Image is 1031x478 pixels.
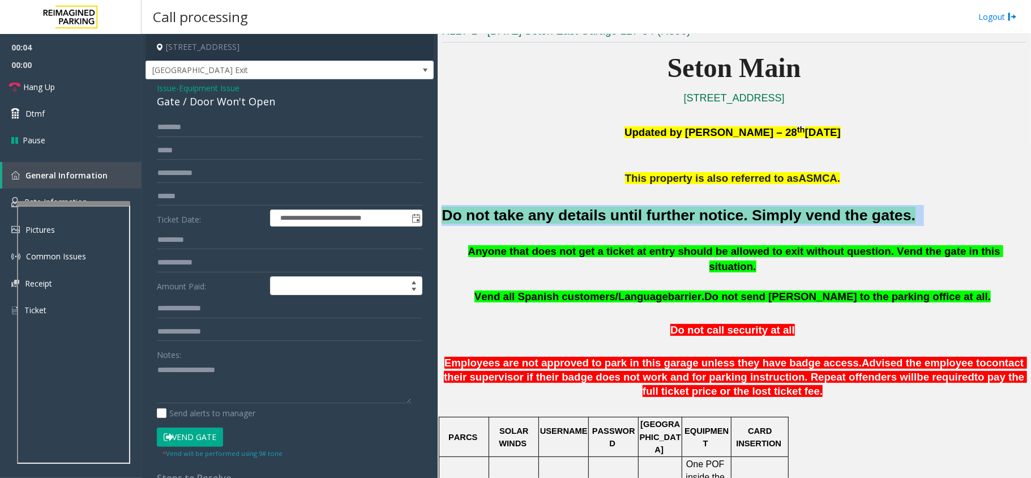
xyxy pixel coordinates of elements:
span: Rate Information [24,197,87,207]
span: Employees are not approved to park in this garage unless they have badge access. [444,357,862,369]
label: Amount Paid: [154,276,267,296]
span: CARD INSERTION [736,426,781,448]
a: [STREET_ADDRESS] [684,92,785,104]
span: be required [917,371,975,383]
span: Do not call security at all [670,324,795,336]
span: SOLAR WINDS [499,426,531,448]
span: Vend all Spanish customers/Language [474,291,668,302]
span: Dtmf [25,108,45,119]
span: Hang Up [23,81,55,93]
span: contact their supervisor if their badge does not work and for parking instruction. Repeat offende... [444,357,1026,383]
span: [DATE] [805,126,841,138]
span: Updated by [PERSON_NAME] – 28 [624,126,797,138]
span: Toggle popup [409,210,422,226]
span: Decrease value [406,286,422,295]
span: [GEOGRAPHIC_DATA] [640,420,681,454]
span: This property is also referred to as [625,172,799,184]
button: Vend Gate [157,428,223,447]
h3: Call processing [147,3,254,31]
img: 'icon' [11,280,19,287]
span: Increase value [406,277,422,286]
a: General Information [2,162,142,189]
span: Do not send [PERSON_NAME] to the parking office at all. [704,291,991,302]
img: 'icon' [11,171,20,180]
span: General Information [25,170,108,181]
span: PARCS [448,433,477,442]
span: Equipment Issue [179,82,239,94]
span: Advised the employee to [862,357,986,369]
span: PASSWORD [592,426,635,448]
h4: [STREET_ADDRESS] [146,34,434,61]
img: logout [1008,11,1017,23]
img: 'icon' [11,226,20,233]
span: - [176,83,239,93]
span: Anyone that does not get a ticket at entry should be allowed to exit without question. Vend the g... [468,245,1003,272]
span: Seton Main [668,53,801,83]
span: [GEOGRAPHIC_DATA] Exit [146,61,376,79]
span: Issue [157,82,176,94]
a: Logout [978,11,1017,23]
span: th [797,125,805,134]
img: 'icon' [11,197,19,207]
span: USERNAME [540,426,588,436]
small: Vend will be performed using 9# tone [162,449,283,458]
img: 'icon' [11,305,19,315]
span: ASMCA. [799,172,841,184]
span: Pause [23,134,45,146]
label: Ticket Date: [154,210,267,227]
label: Send alerts to manager [157,407,255,419]
font: Do not take any details until further notice. Simply vend the gates. [442,207,916,224]
span: EQUIPMENT [685,426,729,448]
img: 'icon' [11,252,20,261]
label: Notes: [157,345,181,361]
span: barrier. [668,291,704,302]
span: to pay the full ticket price or the lost ticket fee. [643,371,1028,397]
div: Gate / Door Won't Open [157,94,422,109]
